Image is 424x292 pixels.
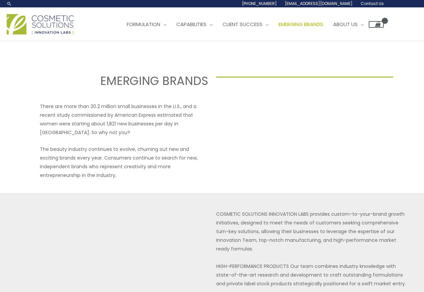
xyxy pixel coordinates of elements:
[218,14,274,34] a: Client Success
[333,21,358,28] span: About Us
[40,145,208,180] p: The beauty industry continues to evolve, churning out new and exciting brands every year. Consume...
[7,14,74,34] img: Cosmetic Solutions Logo
[285,1,353,6] span: [EMAIL_ADDRESS][DOMAIN_NAME]
[274,14,328,34] a: Emerging Brands
[31,73,208,89] h2: EMERGING BRANDS
[242,1,277,6] span: [PHONE_NUMBER]
[223,21,262,28] span: Client Success
[279,21,323,28] span: Emerging Brands
[127,21,160,28] span: Formulation
[122,14,171,34] a: Formulation
[171,14,218,34] a: Capabilities
[117,14,384,34] nav: Site Navigation
[361,1,384,6] span: Contact Us
[7,1,12,6] a: Search icon link
[176,21,206,28] span: Capabilities
[369,21,384,28] a: View Shopping Cart, empty
[328,14,369,34] a: About Us
[40,102,208,137] p: There are more than 30.2 million small businesses in the U.S., and a recent study commissioned by...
